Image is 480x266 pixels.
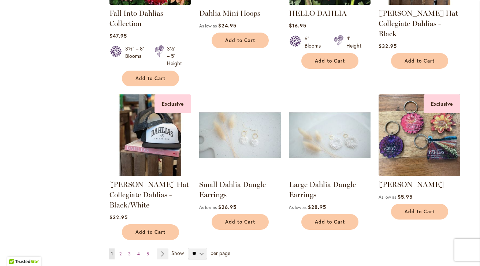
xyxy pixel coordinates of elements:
[289,171,371,177] a: Large Dahlia Dangle Earrings
[379,94,460,176] img: 4 SID dahlia keychains
[109,32,127,39] span: $47.95
[424,94,460,113] div: Exclusive
[199,205,217,210] span: As low as
[346,35,361,49] div: 4' Height
[145,248,151,259] a: 5
[405,209,435,215] span: Add to Cart
[289,22,306,29] span: $16.95
[405,58,435,64] span: Add to Cart
[212,33,269,48] button: Add to Cart
[171,249,184,256] span: Show
[315,58,345,64] span: Add to Cart
[301,53,358,69] button: Add to Cart
[289,180,356,199] a: Large Dahlia Dangle Earrings
[109,9,163,28] a: Fall Into Dahlias Collection
[109,180,189,209] a: [PERSON_NAME] Hat Collegiate Dahlias - Black/White
[199,9,260,18] a: Dahlia Mini Hoops
[199,94,281,176] img: Small Dahlia Dangle Earrings
[289,9,347,18] a: HELLO DAHLIA
[135,229,165,235] span: Add to Cart
[122,224,179,240] button: Add to Cart
[398,193,413,200] span: $5.95
[111,251,113,256] span: 1
[315,219,345,225] span: Add to Cart
[379,171,460,177] a: 4 SID dahlia keychains Exclusive
[199,180,266,199] a: Small Dahlia Dangle Earrings
[119,251,122,256] span: 2
[109,214,128,221] span: $32.95
[379,42,397,49] span: $32.95
[391,204,448,220] button: Add to Cart
[167,45,182,67] div: 3½' – 5' Height
[211,249,230,256] span: per page
[379,194,396,200] span: As low as
[109,94,191,176] img: SID Grafletics Hat Collegiate Dahlias - Black/White
[118,248,123,259] a: 2
[289,94,371,176] img: Large Dahlia Dangle Earrings
[379,180,444,189] a: [PERSON_NAME]
[218,203,237,210] span: $26.95
[146,251,149,256] span: 5
[135,248,142,259] a: 4
[125,45,146,67] div: 3½" – 8" Blooms
[126,248,133,259] a: 3
[301,214,358,230] button: Add to Cart
[135,75,165,82] span: Add to Cart
[379,9,458,38] a: [PERSON_NAME] Hat Collegiate Dahlias - Black
[109,171,191,177] a: SID Grafletics Hat Collegiate Dahlias - Black/White Exclusive
[5,240,26,261] iframe: Launch Accessibility Center
[308,203,326,210] span: $28.95
[218,22,237,29] span: $24.95
[305,35,325,49] div: 6" Blooms
[225,219,255,225] span: Add to Cart
[199,23,217,29] span: As low as
[391,53,448,69] button: Add to Cart
[289,205,306,210] span: As low as
[155,94,191,113] div: Exclusive
[212,214,269,230] button: Add to Cart
[128,251,131,256] span: 3
[225,37,255,44] span: Add to Cart
[122,71,179,86] button: Add to Cart
[199,171,281,177] a: Small Dahlia Dangle Earrings
[137,251,140,256] span: 4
